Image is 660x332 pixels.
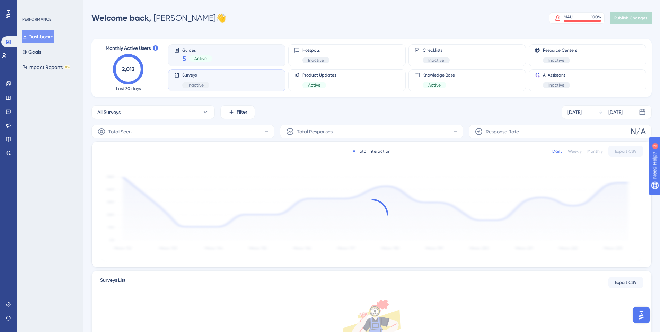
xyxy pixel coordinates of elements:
button: Impact ReportsBETA [22,61,70,73]
button: Goals [22,46,41,58]
span: Need Help? [16,2,43,10]
span: Filter [237,108,247,116]
span: Guides [182,47,212,52]
div: 3 [48,3,50,9]
span: Monthly Active Users [106,44,151,53]
div: PERFORMANCE [22,17,51,22]
span: Surveys [182,72,209,78]
span: Total Seen [108,127,132,136]
span: Inactive [548,82,564,88]
div: Total Interaction [353,149,390,154]
text: 2,012 [122,66,134,72]
div: [DATE] [567,108,582,116]
span: Inactive [428,57,444,63]
span: - [453,126,457,137]
div: MAU [564,14,573,20]
div: BETA [64,65,70,69]
span: Hotspots [302,47,329,53]
span: Total Responses [297,127,333,136]
span: Active [428,82,441,88]
button: Dashboard [22,30,54,43]
span: Response Rate [486,127,519,136]
div: Monthly [587,149,603,154]
div: Daily [552,149,562,154]
div: Weekly [568,149,582,154]
button: Export CSV [608,277,643,288]
button: Filter [220,105,255,119]
span: Active [308,82,320,88]
span: Checklists [423,47,450,53]
span: Last 30 days [116,86,141,91]
iframe: UserGuiding AI Assistant Launcher [631,305,652,325]
span: 5 [182,54,186,63]
span: N/A [631,126,646,137]
span: Inactive [548,57,564,63]
span: Product Updates [302,72,336,78]
button: All Surveys [91,105,215,119]
div: [PERSON_NAME] 👋 [91,12,226,24]
span: Inactive [188,82,204,88]
button: Export CSV [608,146,643,157]
div: 100 % [591,14,601,20]
span: Inactive [308,57,324,63]
span: - [264,126,269,137]
button: Publish Changes [610,12,652,24]
span: Knowledge Base [423,72,455,78]
span: Export CSV [615,280,637,285]
span: Resource Centers [543,47,577,53]
span: Welcome back, [91,13,151,23]
span: AI Assistant [543,72,570,78]
div: [DATE] [608,108,623,116]
span: Active [194,56,207,61]
span: Publish Changes [614,15,648,21]
span: Export CSV [615,149,637,154]
span: Surveys List [100,276,125,289]
span: All Surveys [97,108,121,116]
